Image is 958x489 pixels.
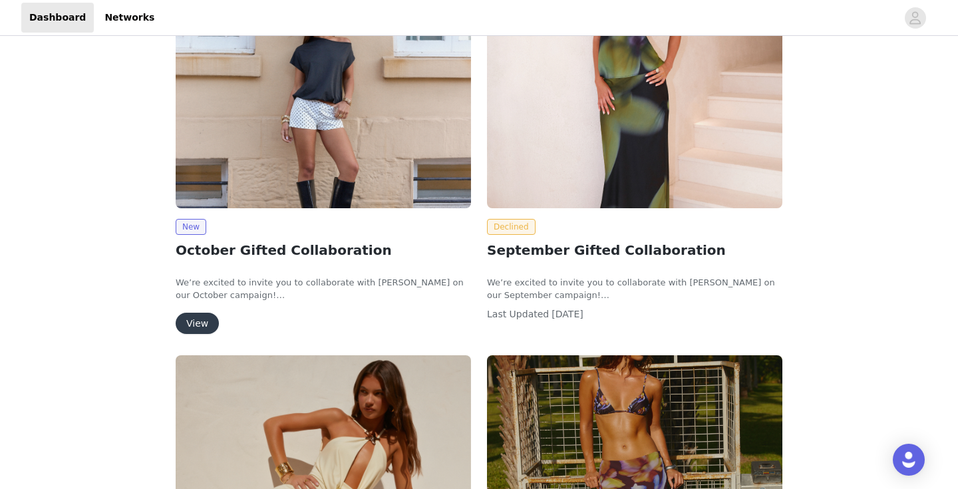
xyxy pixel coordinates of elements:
[21,3,94,33] a: Dashboard
[893,444,925,476] div: Open Intercom Messenger
[552,309,583,319] span: [DATE]
[487,276,782,302] p: We’re excited to invite you to collaborate with [PERSON_NAME] on our September campaign!
[909,7,921,29] div: avatar
[487,240,782,260] h2: September Gifted Collaboration
[176,240,471,260] h2: October Gifted Collaboration
[176,276,471,302] p: We’re excited to invite you to collaborate with [PERSON_NAME] on our October campaign!
[176,319,219,329] a: View
[176,313,219,334] button: View
[176,219,206,235] span: New
[487,219,536,235] span: Declined
[487,309,549,319] span: Last Updated
[96,3,162,33] a: Networks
